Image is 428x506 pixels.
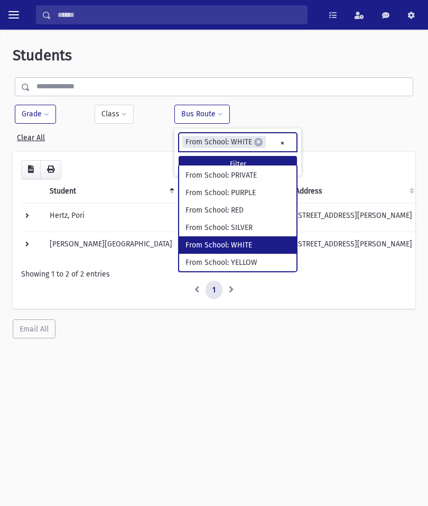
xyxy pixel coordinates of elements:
li: From School: WHITE [182,136,266,148]
button: CSV [21,160,41,179]
span: × [254,138,263,146]
td: [STREET_ADDRESS][PERSON_NAME] [289,203,418,232]
li: From School: PRIVATE [179,167,296,184]
li: From School: YELLOW [179,254,296,271]
button: Filter [179,156,297,171]
button: Class [95,105,134,124]
td: [PERSON_NAME][GEOGRAPHIC_DATA] [43,232,179,260]
button: Bus Route [174,105,230,124]
li: From School: RED [179,201,296,219]
button: Grade [15,105,56,124]
a: Clear All [17,129,45,142]
span: Students [13,47,72,64]
button: toggle menu [4,5,23,24]
li: From School: PURPLE [179,184,296,201]
td: [STREET_ADDRESS][PERSON_NAME] [289,232,418,260]
th: Address: activate to sort column ascending [289,179,418,204]
div: Showing 1 to 2 of 2 entries [21,269,407,280]
th: Student: activate to sort column descending [43,179,179,204]
li: From School: WHITE [179,236,296,254]
li: From School: SILVER [179,219,296,236]
span: Remove all items [280,137,285,149]
input: Search [51,5,307,24]
td: Hertz, Pori [43,203,179,232]
a: 1 [206,281,222,300]
button: Print [40,160,61,179]
button: Email All [13,319,55,338]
